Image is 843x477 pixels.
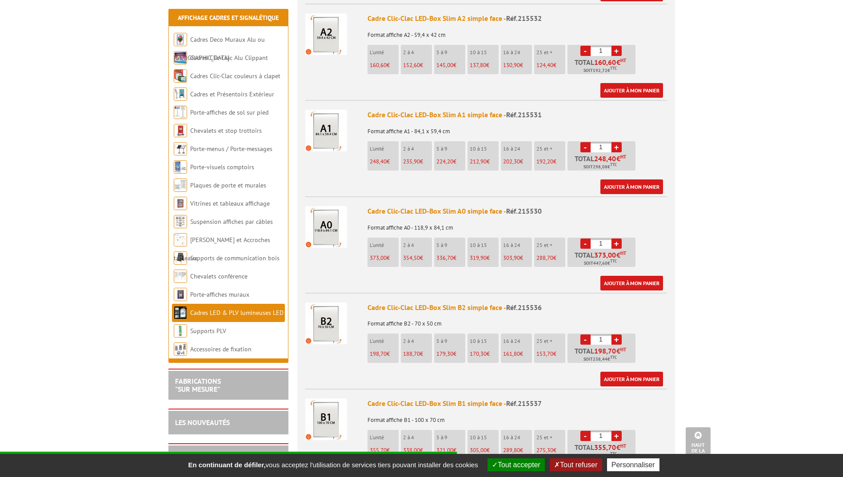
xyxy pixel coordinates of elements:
p: 16 à 24 [503,146,532,152]
p: 5 à 9 [436,49,465,56]
img: Cadre Clic-Clac LED-Box Slim A2 simple face [305,13,347,55]
div: Cadre Clic-Clac LED-Box Slim B2 simple face - [368,302,667,313]
span: 426,84 [593,452,607,459]
a: Cadres et Présentoirs Extérieur [190,90,274,98]
span: Réf.215531 [506,110,542,119]
span: Soit € [583,67,617,74]
a: Supports de communication bois [190,254,280,262]
p: € [403,255,432,261]
p: 25 et + [536,146,565,152]
p: € [503,255,532,261]
p: € [503,159,532,165]
span: 248,40 [594,155,616,162]
img: Suspension affiches par câbles [174,215,187,228]
a: Haut de la page [686,427,711,464]
span: 137,80 [470,61,486,69]
p: € [436,62,465,68]
p: L'unité [370,242,399,248]
p: 25 et + [536,434,565,441]
p: 10 à 15 [470,242,499,248]
a: Chevalets conférence [190,272,248,280]
span: € [616,347,620,354]
sup: TTC [610,355,617,360]
p: € [370,62,399,68]
p: € [370,351,399,357]
a: + [611,334,622,345]
p: 16 à 24 [503,242,532,248]
sup: HT [620,250,626,256]
span: 355,70 [594,444,616,451]
p: € [436,351,465,357]
p: 16 à 24 [503,49,532,56]
p: Format affiche B2 - 70 x 50 cm [368,314,667,327]
span: 319,90 [470,254,487,262]
span: 305,00 [470,446,487,454]
img: Porte-menus / Porte-messages [174,142,187,155]
p: 10 à 15 [470,434,499,441]
p: € [470,351,499,357]
span: Réf.215537 [506,399,542,408]
p: 10 à 15 [470,338,499,344]
p: € [536,255,565,261]
sup: TTC [610,258,617,263]
span: 298,08 [593,163,607,171]
span: 224,20 [436,158,453,165]
img: Cadre Clic-Clac LED-Box Slim A1 simple face [305,110,347,151]
span: 303,90 [503,254,520,262]
button: Personnaliser (fenêtre modale) [607,458,659,471]
img: Accessoires de fixation [174,342,187,356]
span: 447,60 [593,260,607,267]
img: Cadres Deco Muraux Alu ou Bois [174,33,187,46]
a: Ajouter à mon panier [600,276,663,290]
span: 212,90 [470,158,487,165]
a: Ajouter à mon panier [600,372,663,386]
span: € [616,444,620,451]
p: € [370,159,399,165]
p: 10 à 15 [470,49,499,56]
span: 160,60 [594,59,616,66]
span: 336,70 [436,254,453,262]
sup: HT [620,346,626,353]
a: Supports PLV [190,327,226,335]
a: Cadres Clic-Clac Alu Clippant [190,54,268,62]
sup: TTC [610,66,617,71]
p: € [403,447,432,453]
img: Cadres Clic-Clac couleurs à clapet [174,69,187,83]
span: 288,70 [536,254,553,262]
p: Total [570,251,635,267]
span: 238,44 [593,356,607,363]
span: 235,90 [403,158,420,165]
span: 130,90 [503,61,520,69]
p: 25 et + [536,49,565,56]
a: [PERSON_NAME] et Accroches tableaux [174,236,270,262]
p: € [436,159,465,165]
p: € [470,447,499,453]
img: Plaques de porte et murales [174,179,187,192]
p: € [536,351,565,357]
p: L'unité [370,49,399,56]
p: L'unité [370,338,399,344]
p: 10 à 15 [470,146,499,152]
div: Cadre Clic-Clac LED-Box Slim A1 simple face - [368,110,667,120]
img: Cadres LED & PLV lumineuses LED [174,306,187,319]
a: Suspension affiches par câbles [190,218,273,226]
a: - [580,334,591,345]
a: - [580,46,591,56]
a: + [611,431,622,441]
p: 5 à 9 [436,146,465,152]
p: € [503,351,532,357]
span: 321,00 [436,446,453,454]
p: Format affiche A0 - 118,9 x 84,1 cm [368,219,667,231]
a: + [611,238,622,249]
p: L'unité [370,146,399,152]
img: Cadre Clic-Clac LED-Box Slim B1 simple face [305,398,347,440]
span: 160,60 [370,61,387,69]
span: 354,50 [403,254,420,262]
p: 16 à 24 [503,434,532,441]
span: 145,00 [436,61,453,69]
span: 289,80 [503,446,520,454]
span: Soit € [584,260,617,267]
p: 5 à 9 [436,338,465,344]
a: Porte-menus / Porte-messages [190,145,272,153]
p: 25 et + [536,242,565,248]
